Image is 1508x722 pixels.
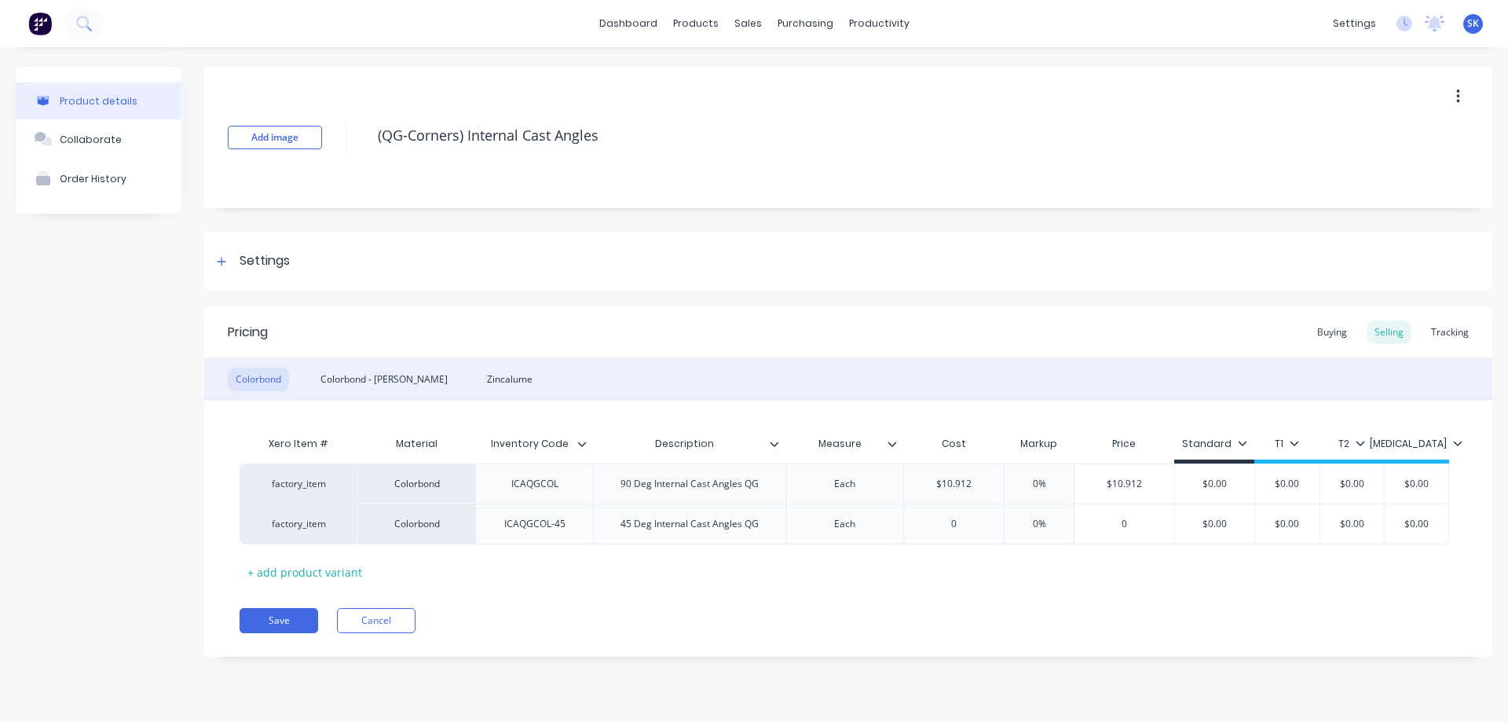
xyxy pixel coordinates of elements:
[479,368,540,391] div: Zincalume
[240,464,1449,504] div: factory_itemColorbondICAQGCOL90 Deg Internal Cast Angles QGEach$10.9120%$10.912$0.00$0.00$0.00$0.00
[1338,437,1365,451] div: T2
[785,424,894,464] div: Measure
[727,12,770,35] div: sales
[496,474,574,494] div: ICAQGCOL
[1367,321,1411,344] div: Selling
[16,159,181,198] button: Order History
[370,117,1363,154] textarea: (QG-Corners) Internal Cast Angles
[313,368,456,391] div: Colorbond - [PERSON_NAME]
[228,368,289,391] div: Colorbond
[240,608,318,633] button: Save
[593,424,776,464] div: Description
[1182,437,1247,451] div: Standard
[357,504,475,544] div: Colorbond
[228,323,268,342] div: Pricing
[904,464,1004,504] div: $10.912
[1175,464,1254,504] div: $0.00
[60,134,122,145] div: Collaborate
[16,82,181,119] button: Product details
[608,514,771,534] div: 45 Deg Internal Cast Angles QG
[16,119,181,159] button: Collaborate
[337,608,415,633] button: Cancel
[60,95,137,107] div: Product details
[1325,12,1384,35] div: settings
[608,474,771,494] div: 90 Deg Internal Cast Angles QG
[806,514,884,534] div: Each
[1248,504,1327,544] div: $0.00
[1000,464,1078,504] div: 0%
[1312,464,1391,504] div: $0.00
[806,474,884,494] div: Each
[240,504,1449,544] div: factory_itemColorbondICAQGCOL-4545 Deg Internal Cast Angles QGEach00%0$0.00$0.00$0.00$0.00
[475,424,584,464] div: Inventory Code
[1074,428,1174,460] div: Price
[240,428,357,460] div: Xero Item #
[240,251,290,271] div: Settings
[841,12,917,35] div: productivity
[904,504,1004,544] div: 0
[593,428,785,460] div: Description
[60,173,126,185] div: Order History
[1467,16,1479,31] span: SK
[255,477,342,491] div: factory_item
[1377,504,1455,544] div: $0.00
[1000,504,1078,544] div: 0%
[665,12,727,35] div: products
[28,12,52,35] img: Factory
[1074,504,1174,544] div: 0
[1309,321,1355,344] div: Buying
[1004,428,1074,460] div: Markup
[1275,437,1299,451] div: T1
[475,428,593,460] div: Inventory Code
[1074,464,1174,504] div: $10.912
[1377,464,1455,504] div: $0.00
[255,517,342,531] div: factory_item
[357,428,475,460] div: Material
[785,428,903,460] div: Measure
[1312,504,1391,544] div: $0.00
[357,464,475,504] div: Colorbond
[492,514,578,534] div: ICAQGCOL-45
[228,126,322,149] button: Add image
[770,12,841,35] div: purchasing
[240,560,370,585] div: + add product variant
[1175,504,1254,544] div: $0.00
[591,12,665,35] a: dashboard
[1423,321,1477,344] div: Tracking
[1370,437,1462,451] div: [MEDICAL_DATA]
[1248,464,1327,504] div: $0.00
[903,428,1004,460] div: Cost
